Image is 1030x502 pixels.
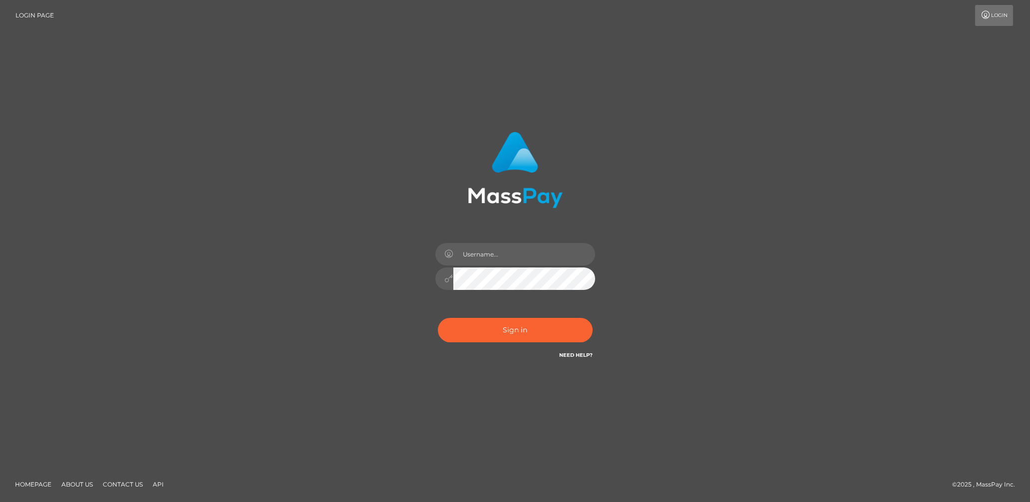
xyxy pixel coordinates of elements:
a: Contact Us [99,477,147,492]
a: About Us [57,477,97,492]
a: Login [975,5,1013,26]
a: Need Help? [559,352,593,358]
div: © 2025 , MassPay Inc. [952,479,1023,490]
input: Username... [453,243,595,265]
a: Login Page [15,5,54,26]
a: API [149,477,168,492]
a: Homepage [11,477,55,492]
img: MassPay Login [468,132,563,208]
button: Sign in [438,318,593,342]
